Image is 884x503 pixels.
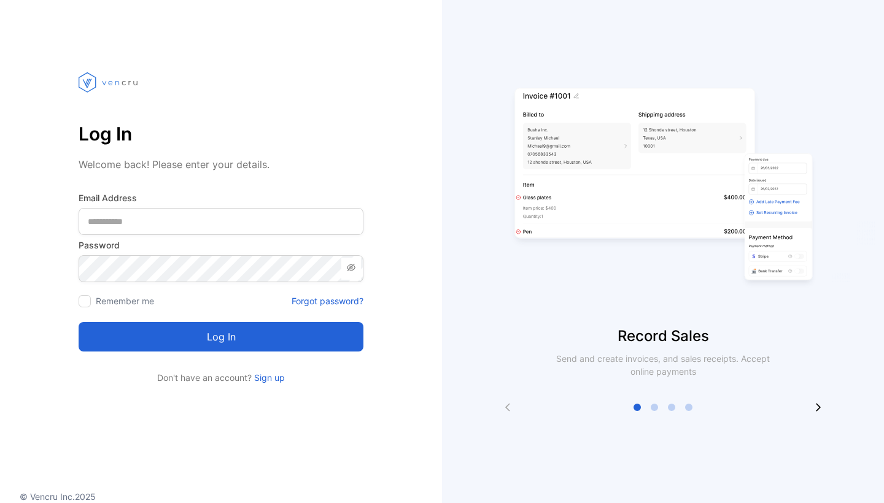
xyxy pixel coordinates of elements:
label: Email Address [79,191,363,204]
p: Don't have an account? [79,371,363,384]
p: Log In [79,119,363,148]
button: Log in [79,322,363,351]
a: Sign up [252,372,285,383]
label: Remember me [96,296,154,306]
p: Record Sales [442,325,884,347]
p: Welcome back! Please enter your details. [79,157,363,172]
img: vencru logo [79,49,140,115]
a: Forgot password? [292,294,363,307]
p: Send and create invoices, and sales receipts. Accept online payments [545,352,781,378]
label: Password [79,239,363,251]
img: slider image [510,49,816,325]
